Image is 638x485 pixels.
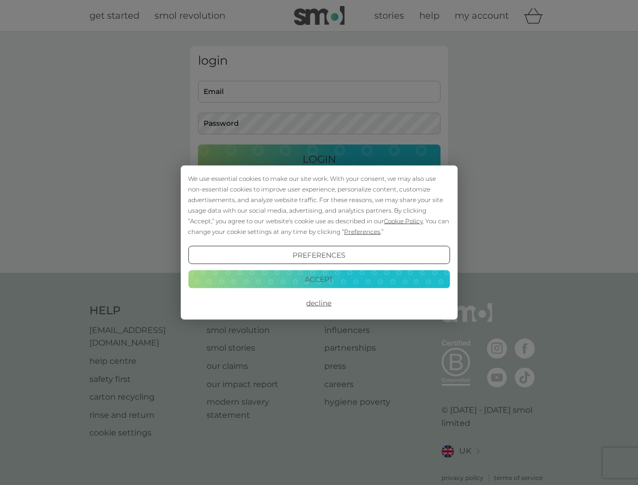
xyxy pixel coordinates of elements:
[188,294,450,312] button: Decline
[188,173,450,237] div: We use essential cookies to make our site work. With your consent, we may also use non-essential ...
[344,228,380,235] span: Preferences
[188,270,450,288] button: Accept
[188,246,450,264] button: Preferences
[384,217,423,225] span: Cookie Policy
[180,166,457,320] div: Cookie Consent Prompt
